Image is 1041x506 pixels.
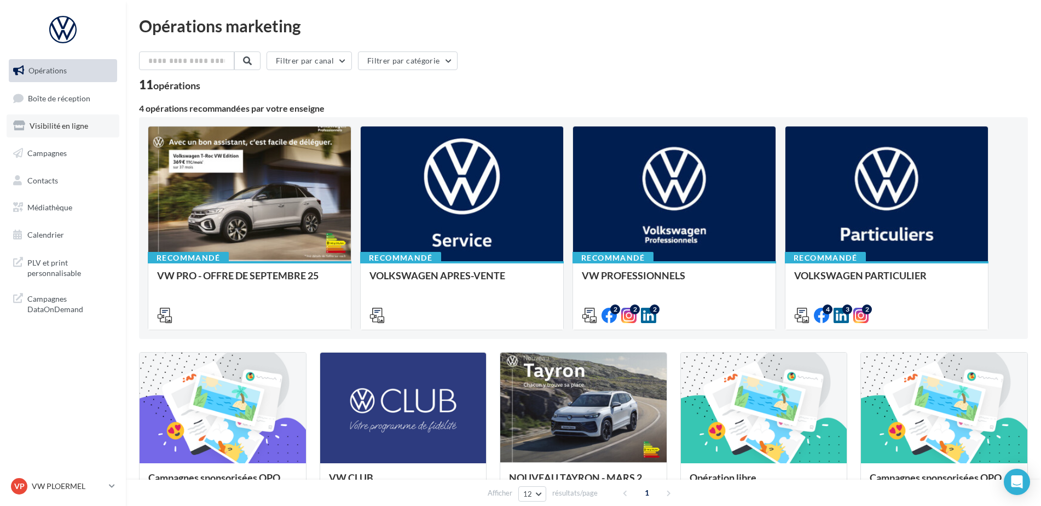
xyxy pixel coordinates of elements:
a: Opérations [7,59,119,82]
div: 2 [610,304,620,314]
span: Calendrier [27,230,64,239]
a: PLV et print personnalisable [7,251,119,283]
div: Recommandé [360,252,441,264]
span: Campagnes DataOnDemand [27,291,113,315]
span: Campagnes [27,148,67,158]
div: 2 [630,304,640,314]
span: Opérations [28,66,67,75]
span: 1 [638,484,656,502]
span: VP [14,481,25,492]
a: Boîte de réception [7,87,119,110]
div: VW PROFESSIONNELS [582,270,767,292]
div: 4 [823,304,832,314]
div: 3 [842,304,852,314]
div: Opération libre [690,472,838,494]
div: opérations [153,81,200,90]
div: Open Intercom Messenger [1004,469,1030,495]
div: VW PRO - OFFRE DE SEPTEMBRE 25 [157,270,342,292]
div: 2 [650,304,660,314]
div: Recommandé [572,252,653,264]
span: résultats/page [552,488,598,498]
span: Médiathèque [27,203,72,212]
span: PLV et print personnalisable [27,255,113,279]
div: NOUVEAU TAYRON - MARS 2025 [509,472,658,494]
span: Contacts [27,175,58,185]
a: Campagnes DataOnDemand [7,287,119,319]
div: Recommandé [148,252,229,264]
div: Campagnes sponsorisées OPO Septembre [148,472,297,494]
span: Visibilité en ligne [30,121,88,130]
button: 12 [518,486,546,502]
div: VOLKSWAGEN PARTICULIER [794,270,979,292]
a: Médiathèque [7,196,119,219]
a: Visibilité en ligne [7,114,119,137]
span: Afficher [488,488,512,498]
div: Campagnes sponsorisées OPO [870,472,1019,494]
button: Filtrer par canal [267,51,352,70]
div: VW CLUB [329,472,478,494]
div: Recommandé [785,252,866,264]
a: Campagnes [7,142,119,165]
div: 4 opérations recommandées par votre enseigne [139,104,1028,113]
button: Filtrer par catégorie [358,51,458,70]
div: VOLKSWAGEN APRES-VENTE [369,270,554,292]
p: VW PLOERMEL [32,481,105,492]
span: 12 [523,490,533,498]
span: Boîte de réception [28,93,90,102]
a: Calendrier [7,223,119,246]
div: 11 [139,79,200,91]
a: Contacts [7,169,119,192]
a: VP VW PLOERMEL [9,476,117,497]
div: 2 [862,304,872,314]
div: Opérations marketing [139,18,1028,34]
